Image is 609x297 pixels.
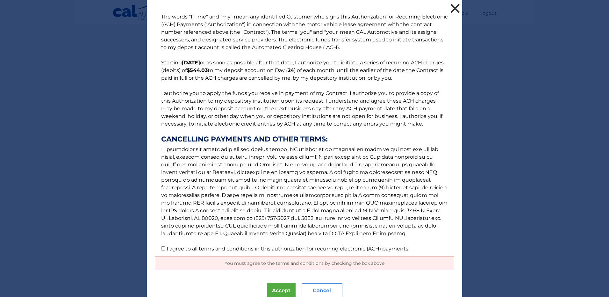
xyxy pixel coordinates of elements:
[449,2,462,15] button: ×
[288,67,294,73] b: 24
[155,13,454,253] p: The words "I" "me" and "my" mean any identified Customer who signs this Authorization for Recurri...
[225,260,384,266] span: You must agree to the terms and conditions by checking the box above
[161,135,448,143] strong: CANCELLING PAYMENTS AND OTHER TERMS:
[187,67,208,73] b: $544.03
[182,60,200,66] b: [DATE]
[167,246,409,252] label: I agree to all terms and conditions in this authorization for recurring electronic (ACH) payments.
